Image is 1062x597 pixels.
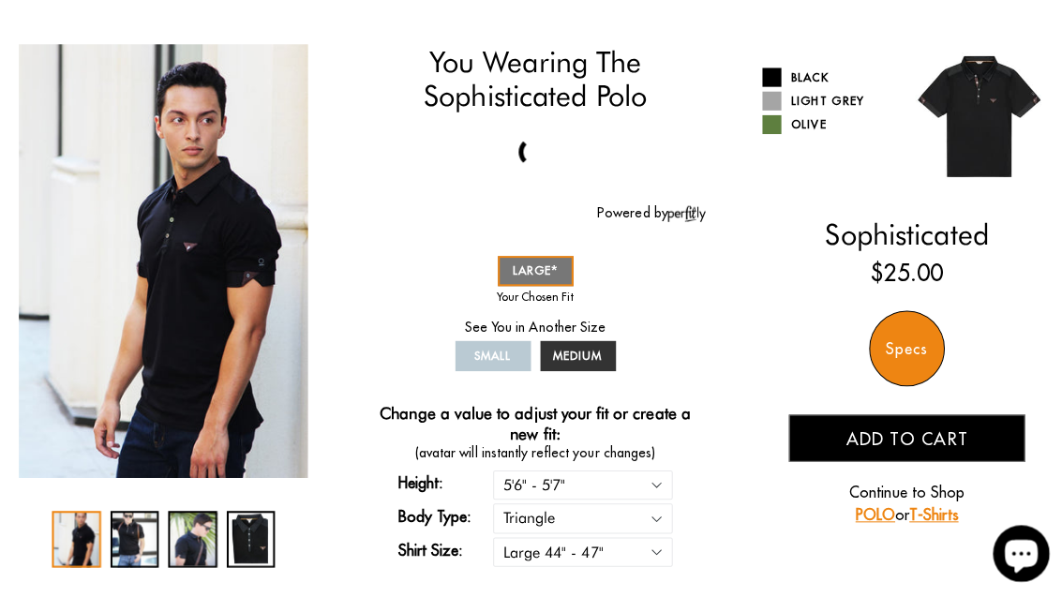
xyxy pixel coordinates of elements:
[471,346,507,360] span: SMALL
[783,411,1017,458] button: Add to cart
[362,44,700,112] h1: You Wearing The Sophisticated Polo
[864,254,935,288] ins: $25.00
[902,501,950,520] a: T-Shirts
[452,338,527,368] a: SMALL
[167,507,216,563] div: 3 / 4
[362,440,700,459] span: (avatar will instantly reflect your changes)
[396,534,489,557] label: Shirt Size:
[396,468,489,490] label: Height:
[980,521,1047,582] inbox-online-store-chat: Shopify online store chat
[19,44,306,474] div: 1 / 4
[756,216,1043,249] h2: Sophisticated
[396,501,489,524] label: Body Type:
[900,44,1043,187] img: 019.jpg
[19,44,306,474] img: IMG_2215_copy_36f57b9c-8390-45a9-9ca2-faecd04841ef_340x.jpg
[783,477,1017,522] p: Continue to Shop or
[848,501,888,520] a: POLO
[756,114,886,133] a: Olive
[362,401,700,440] h4: Change a value to adjust your fit or create a new fit:
[592,202,700,219] a: Powered by
[756,91,886,110] a: Light Grey
[756,67,886,86] a: Black
[110,507,158,563] div: 2 / 4
[862,308,937,383] div: Specs
[839,425,960,446] span: Add to cart
[225,507,274,563] div: 4 / 4
[306,44,592,474] div: 2 / 4
[536,338,611,368] a: MEDIUM
[663,204,700,220] img: perfitly-logo_73ae6c82-e2e3-4a36-81b1-9e913f6ac5a1.png
[306,44,592,474] img: 10004-01_Lifestyle_2_1024x1024_2x_ede3144d-f1bc-4bf3-8bf3-0e3626ce04d0_340x.jpg
[549,346,598,360] span: MEDIUM
[494,254,569,284] a: LARGE
[52,507,100,563] div: 1 / 4
[509,261,554,276] span: LARGE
